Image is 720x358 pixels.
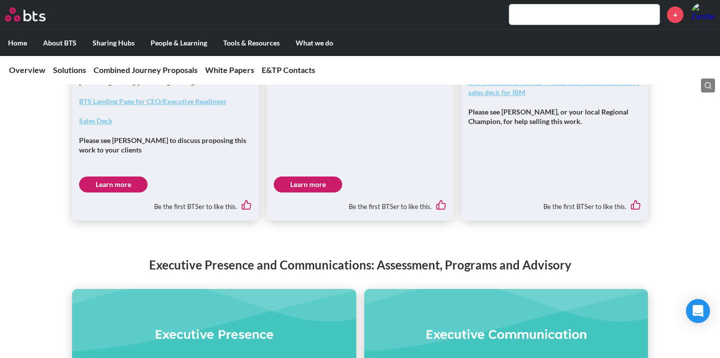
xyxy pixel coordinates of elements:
[686,299,710,323] div: Open Intercom Messenger
[9,65,46,74] a: Overview
[262,65,315,74] a: E&TP Contacts
[215,30,288,56] label: Tools & Resources
[79,136,246,154] strong: Please see [PERSON_NAME] to discuss proposing this work to your clients
[35,30,85,56] label: About BTS
[143,30,215,56] label: People & Learning
[79,176,148,192] a: Learn more
[53,65,86,74] a: Solutions
[79,192,252,213] div: Be the first BTSer to like this.
[85,30,143,56] label: Sharing Hubs
[205,65,254,74] a: White Papers
[94,65,198,74] a: Combined Journey Proposals
[5,7,64,21] a: Go home
[667,6,683,23] a: +
[691,2,715,26] a: Profile
[691,2,715,26] img: Zander Ross
[79,116,113,125] a: Sales Deck
[274,176,342,192] a: Learn more
[288,30,341,56] label: What we do
[274,192,446,213] div: Be the first BTSer to like this.
[5,7,46,21] img: BTS Logo
[79,97,226,105] a: BTS Landing Page for CEO/Executive Readiness
[468,107,628,126] strong: Please see [PERSON_NAME], or your local Regional Champion, for help selling this work.
[468,192,641,213] div: Be the first BTSer to like this.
